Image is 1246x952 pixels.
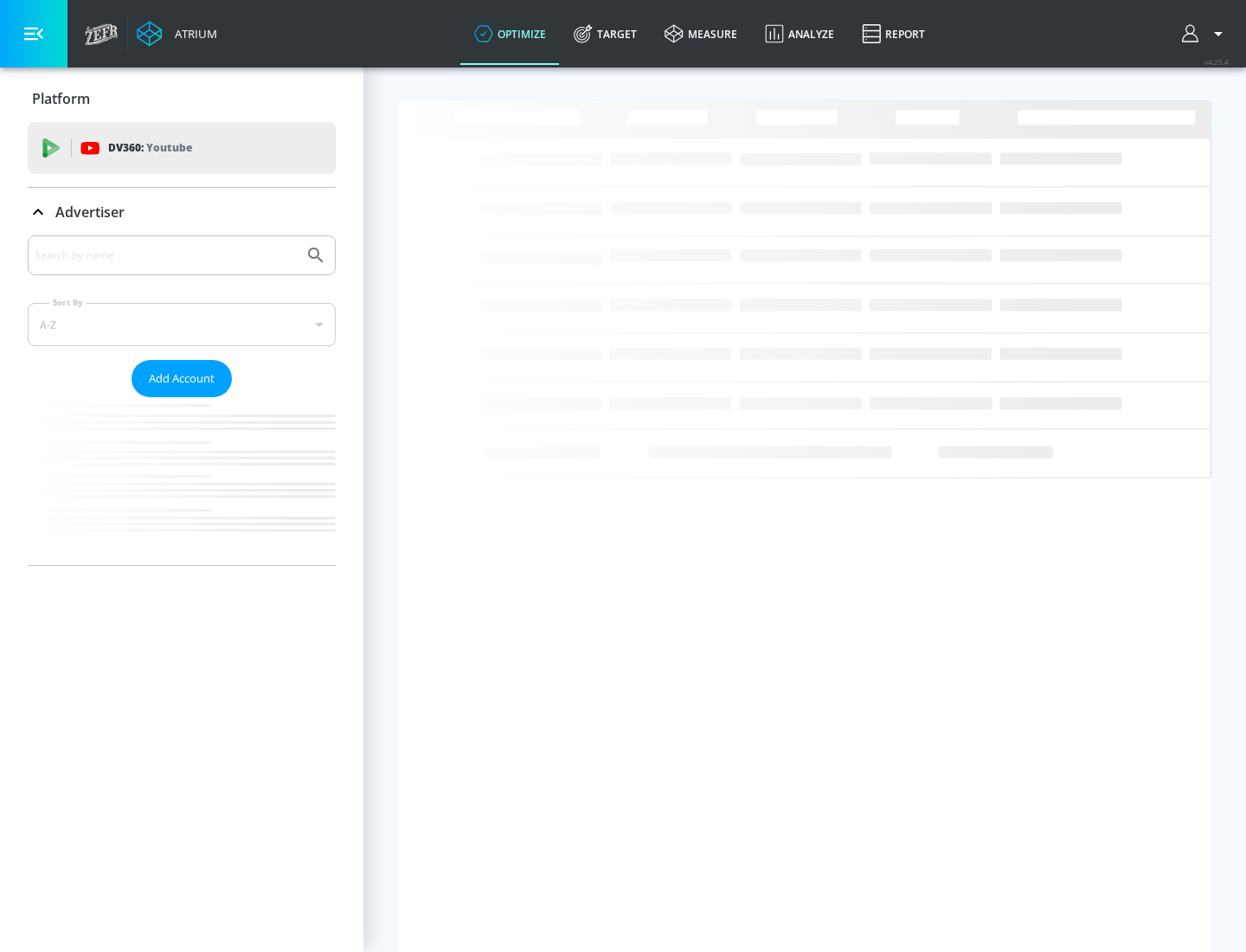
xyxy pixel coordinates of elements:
div: DV360: Youtube [28,122,336,174]
a: Analyze [751,3,848,65]
a: Target [560,3,651,65]
span: v 4.25.4 [1204,57,1229,67]
p: DV360: [108,138,192,158]
div: Advertiser [28,188,336,236]
a: Report [848,3,939,65]
label: Sort By [49,297,87,308]
button: Add Account [132,360,232,397]
p: Youtube [146,138,192,157]
a: Atrium [137,21,217,47]
div: A-Z [28,303,336,346]
a: optimize [460,3,560,65]
a: measure [651,3,751,65]
p: Platform [32,89,90,108]
div: Advertiser [28,235,336,565]
div: Atrium [168,26,217,42]
span: Add Account [149,369,215,389]
div: Platform [28,74,336,123]
input: Search by name [35,244,297,267]
p: Advertiser [55,203,125,222]
nav: list of Advertiser [28,397,336,565]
